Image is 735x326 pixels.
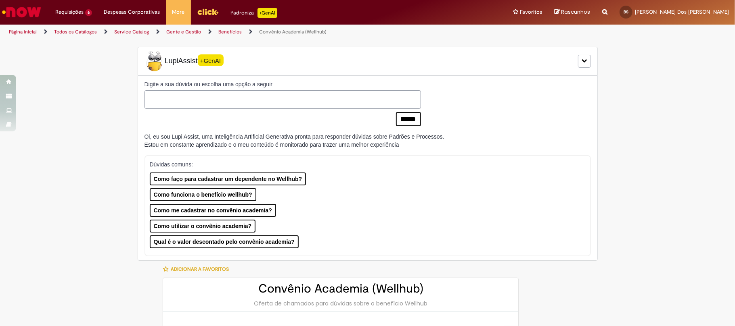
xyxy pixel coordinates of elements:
[198,54,224,66] span: +GenAI
[150,220,256,233] button: Como utilizar o convênio academia?
[171,282,510,295] h2: Convênio Academia (Wellhub)
[85,9,92,16] span: 6
[259,29,327,35] a: Convênio Academia (Wellhub)
[554,8,590,16] a: Rascunhos
[197,6,219,18] img: click_logo_yellow_360x200.png
[150,188,256,201] button: Como funciona o benefício wellhub?
[635,8,729,15] span: [PERSON_NAME] Dos [PERSON_NAME]
[144,51,165,71] img: Lupi
[218,29,242,35] a: Benefícios
[166,29,201,35] a: Gente e Gestão
[561,8,590,16] span: Rascunhos
[150,160,576,168] p: Dúvidas comuns:
[138,47,598,76] div: LupiLupiAssist+GenAI
[231,8,277,18] div: Padroniza
[144,51,224,71] span: LupiAssist
[55,8,84,16] span: Requisições
[144,133,444,149] div: Oi, eu sou Lupi Assist, uma Inteligência Artificial Generativa pronta para responder dúvidas sobr...
[144,80,421,88] label: Digite a sua dúvida ou escolha uma opção a seguir
[54,29,97,35] a: Todos os Catálogos
[171,266,229,272] span: Adicionar a Favoritos
[172,8,185,16] span: More
[258,8,277,18] p: +GenAi
[114,29,149,35] a: Service Catalog
[6,25,484,39] ul: Trilhas de página
[9,29,37,35] a: Página inicial
[171,299,510,307] div: Oferta de chamados para dúvidas sobre o benefício Wellhub
[163,261,233,278] button: Adicionar a Favoritos
[1,4,42,20] img: ServiceNow
[150,235,299,248] button: Qual é o valor descontado pelo convênio academia?
[150,172,306,185] button: Como faço para cadastrar um dependente no Wellhub?
[520,8,542,16] span: Favoritos
[104,8,160,16] span: Despesas Corporativas
[624,9,628,15] span: BS
[150,204,276,217] button: Como me cadastrar no convênio academia?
